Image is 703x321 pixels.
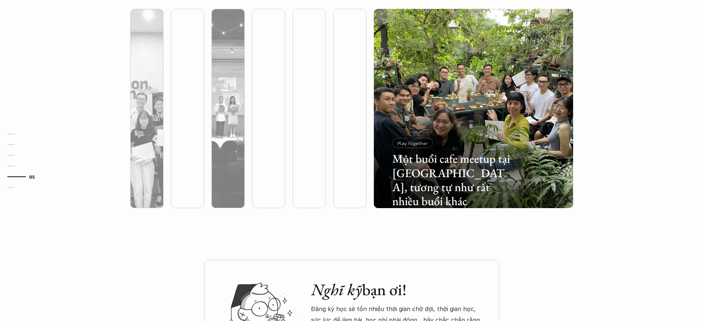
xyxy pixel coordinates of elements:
a: 05 [7,172,42,181]
em: Nghĩ kỹ [311,279,362,300]
h2: bạn ơi! [311,280,485,300]
strong: 05 [29,174,35,179]
p: Play together [397,141,428,146]
h3: Một buổi cafe meetup tại [GEOGRAPHIC_DATA], tương tự như rất nhiều buổi khác [392,152,511,208]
